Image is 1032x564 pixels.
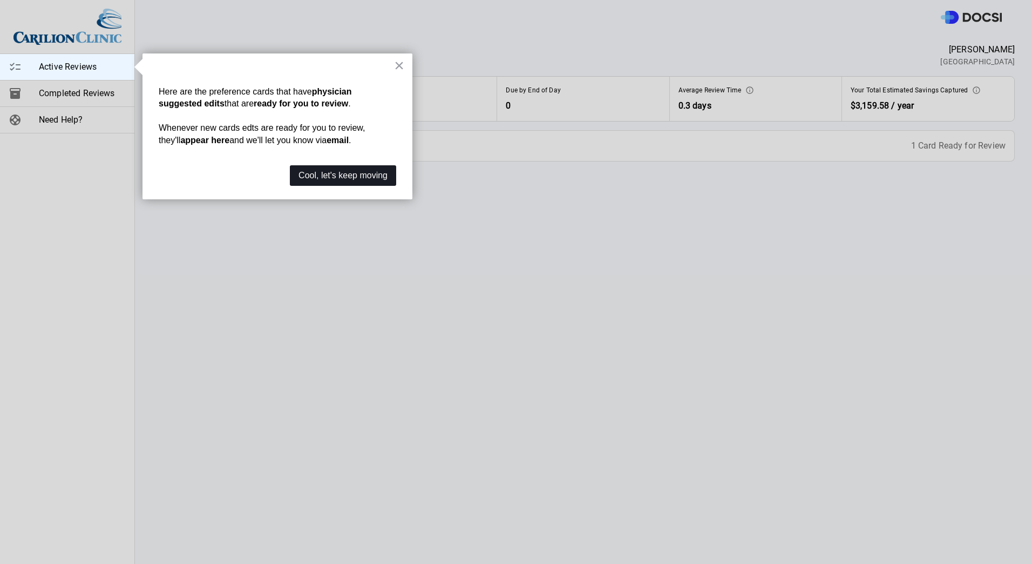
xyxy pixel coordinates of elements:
strong: email [327,136,349,145]
span: Here are the preference cards that have [159,87,312,96]
strong: ready for you to review [254,99,348,108]
span: . [349,136,351,145]
span: and we'll let you know via [229,136,327,145]
span: that are [225,99,254,108]
button: Close [394,57,404,74]
span: Active Reviews [39,61,126,73]
span: . [348,99,350,108]
strong: physician suggested edits [159,87,354,108]
span: Whenever new cards edts are ready for you to review, they'll [159,123,368,144]
button: Cool, let's keep moving [290,165,396,186]
strong: appear here [180,136,229,145]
